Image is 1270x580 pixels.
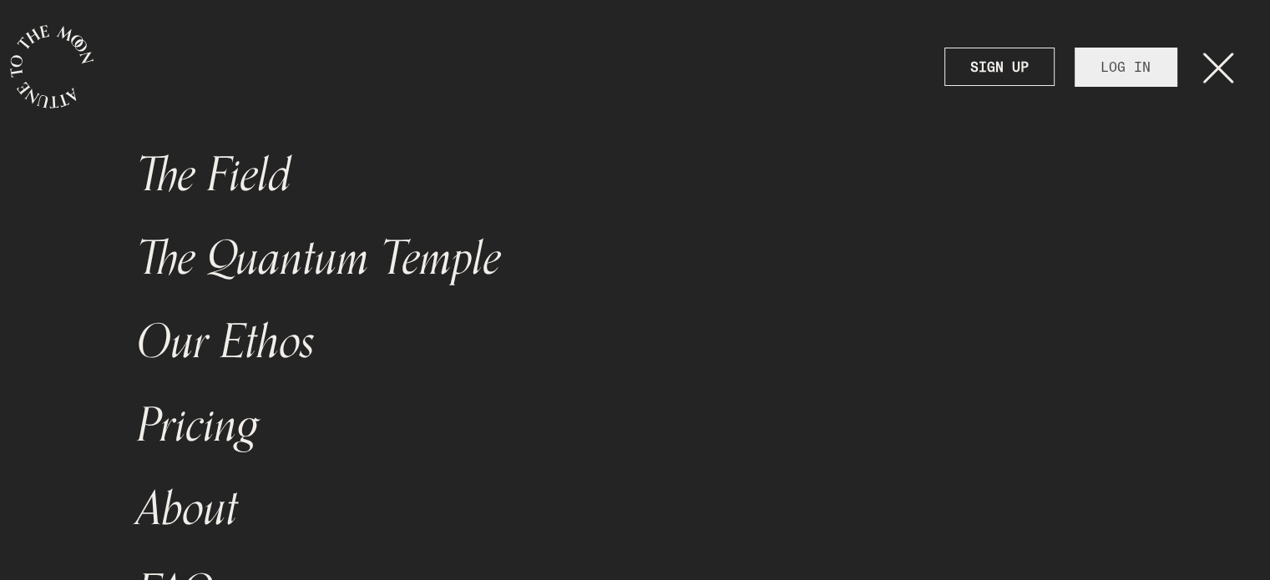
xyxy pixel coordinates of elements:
a: Our Ethos [127,300,762,384]
a: SIGN UP [944,48,1055,86]
a: The Quantum Temple [127,217,762,300]
a: The Field [127,134,762,217]
a: Pricing [127,384,762,467]
a: About [127,467,762,551]
a: LOG IN [1075,48,1176,86]
strong: SIGN UP [970,57,1029,77]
